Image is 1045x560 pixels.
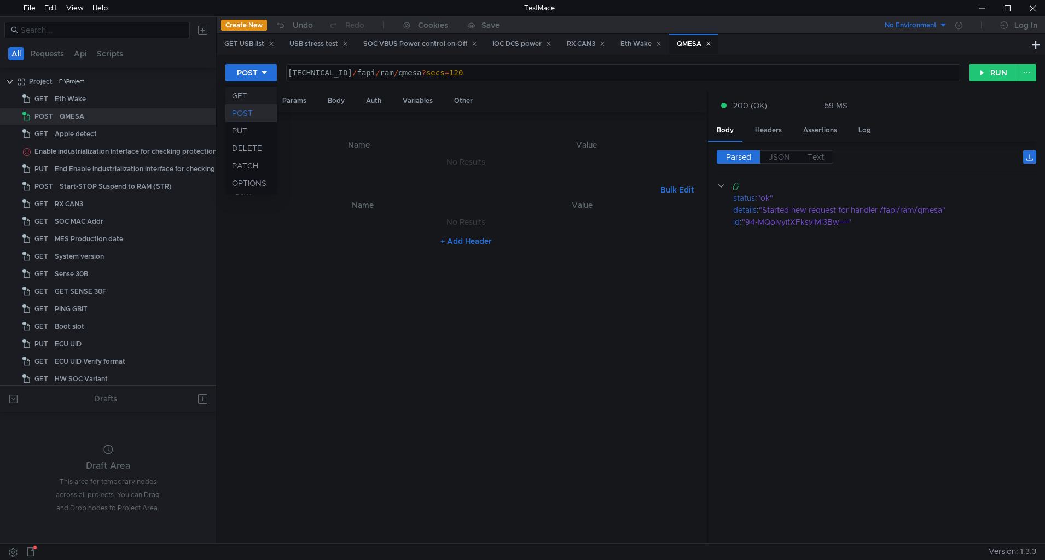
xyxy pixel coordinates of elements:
li: GET [225,87,277,104]
li: PATCH [225,157,277,174]
li: DELETE [225,139,277,157]
li: PUT [225,122,277,139]
li: POST [225,104,277,122]
li: OPTIONS [225,174,277,192]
